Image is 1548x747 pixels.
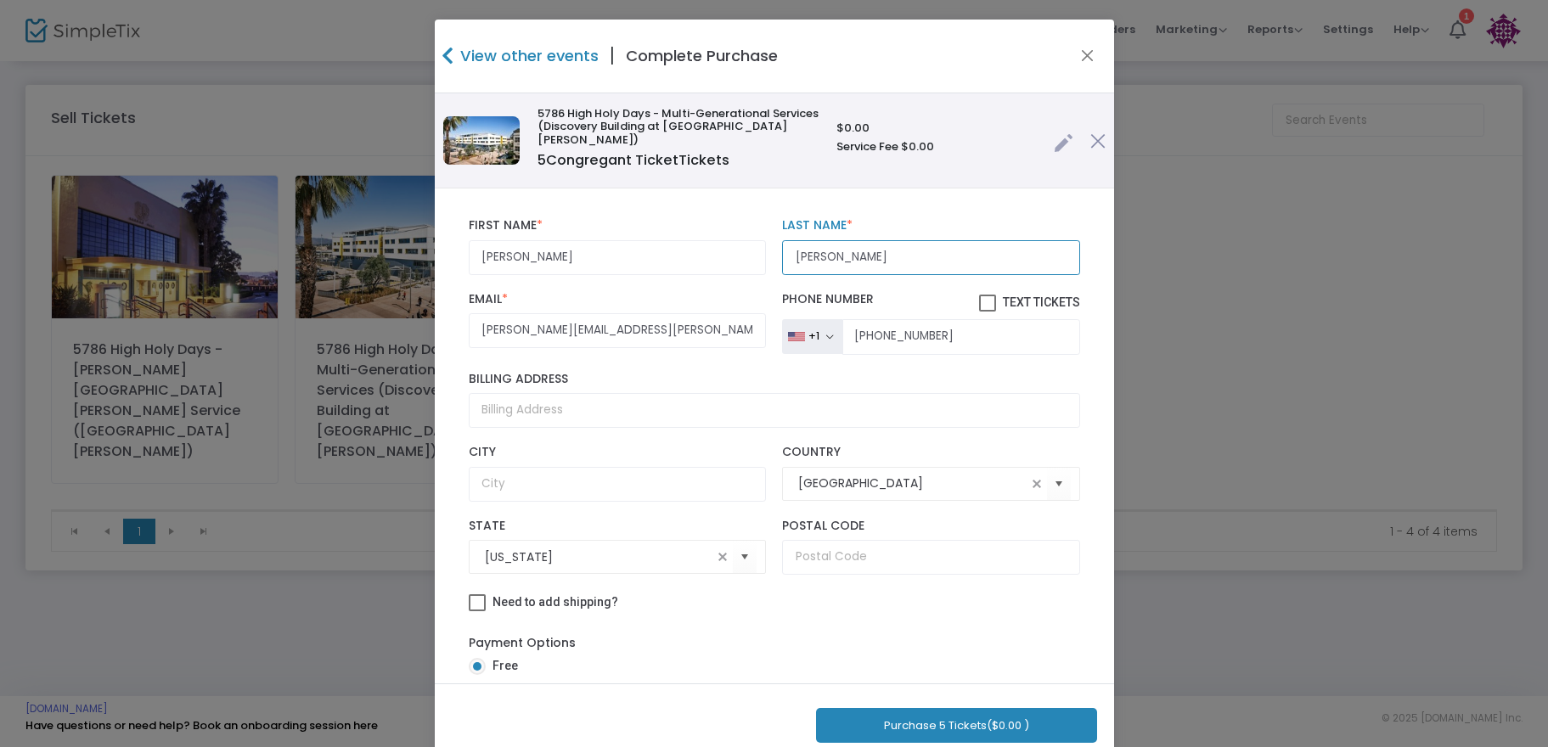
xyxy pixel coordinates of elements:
button: Purchase 5 Tickets($0.00 ) [816,708,1097,743]
span: Congregant Ticket [538,150,729,170]
label: Phone Number [782,292,1079,312]
button: +1 [782,319,842,355]
span: 5 [538,150,546,170]
input: First Name [469,240,766,275]
img: cross.png [1090,133,1106,149]
label: Country [782,445,1079,460]
label: Email [469,292,766,307]
input: City [469,467,766,502]
input: Select State [485,548,712,566]
img: SaMoHighDiscoveryBuilding.jpg [443,116,520,165]
input: Last Name [782,240,1079,275]
label: Billing Address [469,372,1080,387]
input: Billing Address [469,393,1080,428]
input: Select Country [798,475,1026,492]
h4: Complete Purchase [626,44,778,67]
h4: View other events [456,44,599,67]
button: Select [1047,466,1071,501]
span: clear [712,547,733,567]
label: Last Name [782,218,1079,233]
input: Phone Number [842,319,1079,355]
label: City [469,445,766,460]
button: Select [733,540,757,575]
span: clear [1027,474,1047,494]
div: +1 [808,329,819,343]
label: First Name [469,218,766,233]
input: Email [469,313,766,348]
h6: Service Fee $0.00 [836,140,1036,154]
h6: $0.00 [836,121,1036,135]
span: Tickets [678,150,729,170]
span: Need to add shipping? [493,595,618,609]
span: | [599,41,626,71]
label: Payment Options [469,634,576,652]
label: Postal Code [782,519,1079,534]
button: Close [1076,45,1098,67]
label: State [469,519,766,534]
span: Free [486,657,518,675]
input: Postal Code [782,540,1079,575]
h6: 5786 High Holy Days - Multi-Generational Services (Discovery Building at [GEOGRAPHIC_DATA][PERSON... [538,107,819,147]
span: Text Tickets [1003,295,1080,309]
